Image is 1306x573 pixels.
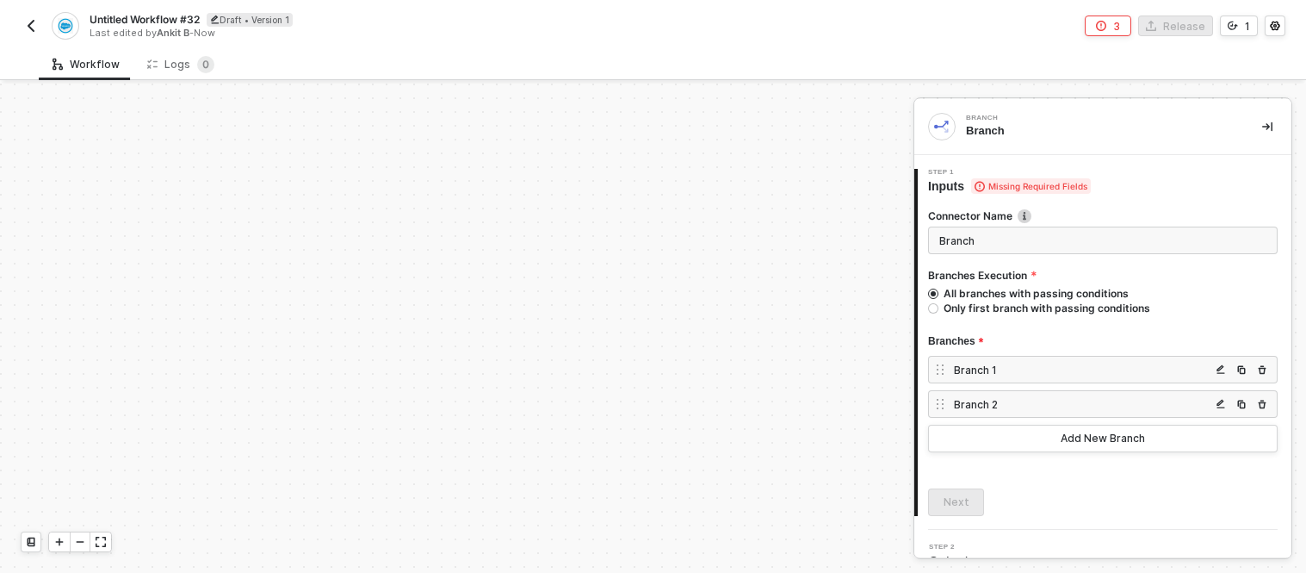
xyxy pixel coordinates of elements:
[21,16,41,36] button: back
[1216,399,1226,409] img: copy-branch
[1228,21,1238,31] span: icon-versioning
[1113,19,1120,34] div: 3
[75,537,85,547] span: icon-minus
[1262,121,1272,132] span: icon-collapse-right
[53,58,120,72] div: Workflow
[938,286,1129,301] span: All branches with passing conditions
[1252,394,1272,414] button: copy-branch
[954,363,1210,377] div: Branch 1
[1257,399,1267,409] img: copy-branch
[971,178,1091,194] span: Missing Required Fields
[90,27,652,40] div: Last edited by - Now
[1210,394,1231,414] button: copy-branch
[1245,19,1250,34] div: 1
[954,397,1210,412] div: Branch 2
[157,27,189,39] span: Ankit B
[1138,16,1213,36] button: Release
[928,301,1271,315] label: Only first branch with passing conditions
[928,489,984,516] button: Next
[147,56,214,73] div: Logs
[928,178,1091,195] span: Inputs
[90,12,200,27] span: Untitled Workflow #32
[1216,364,1226,375] img: copy-branch
[929,544,975,551] span: Step 2
[1096,21,1106,31] span: icon-error-page
[1236,364,1247,375] img: copy-branch
[934,119,950,134] img: integration-icon
[54,537,65,547] span: icon-play
[1236,399,1247,409] img: copy-branch
[929,552,975,570] span: Output
[1018,209,1031,223] img: icon-info
[58,18,72,34] img: integration-icon
[96,537,106,547] span: icon-expand
[1257,364,1267,375] img: copy-branch
[207,13,293,27] div: Draft • Version 1
[1085,16,1131,36] button: 3
[1210,359,1231,380] button: copy-branch
[938,301,1150,315] span: Only first branch with passing conditions
[1270,21,1280,31] span: icon-settings
[1231,359,1252,380] button: copy-branch
[966,123,1235,139] div: Branch
[197,56,214,73] sup: 0
[966,115,1224,121] div: Branch
[1231,394,1252,414] button: copy-branch
[928,268,1278,283] label: Branches Execution
[928,425,1278,452] button: Add New Branch
[928,286,1271,301] label: All branches with passing conditions
[1252,359,1272,380] button: copy-branch
[914,169,1291,516] div: Step 1Inputs Missing Required FieldsConnector Nameicon-infoBranches ExecutionAll branches with pa...
[24,19,38,33] img: back
[928,209,1278,223] label: Connector Name
[1061,432,1145,445] div: Add New Branch
[928,169,1091,176] span: Step 1
[928,331,983,352] span: Branches
[928,227,1278,254] input: Enter description
[1220,16,1258,36] button: 1
[210,15,220,24] span: icon-edit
